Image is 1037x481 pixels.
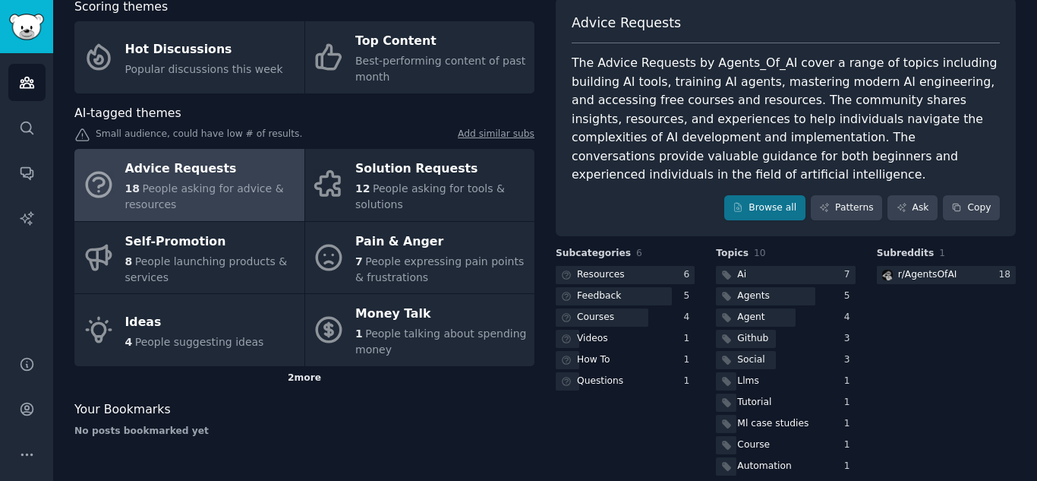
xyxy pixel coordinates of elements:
span: Subcategories [556,247,631,261]
a: Resources6 [556,266,695,285]
span: 10 [754,248,766,258]
a: Feedback5 [556,287,695,306]
span: People asking for tools & solutions [355,182,505,210]
div: Course [737,438,770,452]
a: How To1 [556,351,695,370]
div: The Advice Requests by Agents_Of_AI cover a range of topics including building AI tools, training... [572,54,1000,185]
div: Resources [577,268,625,282]
a: Solution Requests12People asking for tools & solutions [305,149,535,221]
div: 7 [844,268,856,282]
div: 4 [844,311,856,324]
span: 18 [125,182,140,195]
a: Course1 [716,436,855,455]
a: Tutorial1 [716,394,855,413]
a: Hot DiscussionsPopular discussions this week [74,21,304,93]
span: People launching products & services [125,255,288,283]
span: Topics [716,247,749,261]
div: Social [737,353,764,367]
div: Github [737,332,768,346]
div: Automation [737,460,791,473]
a: Advice Requests18People asking for advice & resources [74,149,304,221]
div: Agent [737,311,764,324]
a: Agent4 [716,309,855,328]
div: Feedback [577,290,621,303]
div: Advice Requests [125,157,297,182]
a: Social3 [716,351,855,370]
div: Videos [577,332,608,346]
span: 4 [125,336,133,348]
span: People talking about spending money [355,328,526,356]
div: 1 [684,353,695,367]
span: People asking for advice & resources [125,182,284,210]
div: How To [577,353,610,367]
span: Subreddits [877,247,935,261]
span: Advice Requests [572,14,681,33]
a: Videos1 [556,330,695,349]
button: Copy [943,195,1000,221]
a: Courses4 [556,309,695,328]
span: Popular discussions this week [125,63,283,75]
span: People expressing pain points & frustrations [355,255,524,283]
a: Ideas4People suggesting ideas [74,294,304,366]
div: 2 more [74,366,534,391]
div: Self-Promotion [125,229,297,254]
div: No posts bookmarked yet [74,425,534,438]
span: 1 [939,248,945,258]
div: 5 [844,290,856,303]
div: Solution Requests [355,157,527,182]
span: Your Bookmarks [74,400,171,419]
div: Ml case studies [737,417,808,431]
a: Ask [887,195,938,221]
a: Ml case studies1 [716,415,855,434]
div: 1 [844,396,856,410]
a: Top ContentBest-performing content of past month [305,21,535,93]
div: Llms [737,375,759,388]
div: Courses [577,311,614,324]
div: Small audience, could have low # of results. [74,128,534,144]
span: 1 [355,328,363,340]
div: 18 [998,268,1016,282]
img: GummySearch logo [9,14,44,40]
span: 7 [355,255,363,267]
span: Best-performing content of past month [355,55,525,83]
div: Questions [577,375,623,388]
div: 1 [684,375,695,388]
span: 12 [355,182,370,195]
div: 1 [844,460,856,473]
div: Tutorial [737,396,771,410]
a: AgentsOfAIr/AgentsOfAI18 [877,266,1016,285]
a: Llms1 [716,372,855,391]
a: Pain & Anger7People expressing pain points & frustrations [305,222,535,294]
div: 1 [844,375,856,388]
span: People suggesting ideas [135,336,264,348]
div: 3 [844,353,856,367]
a: Automation1 [716,457,855,476]
div: 4 [684,311,695,324]
a: Add similar subs [458,128,534,144]
a: Ai7 [716,266,855,285]
a: Questions1 [556,372,695,391]
img: AgentsOfAI [882,270,893,280]
div: Money Talk [355,302,527,327]
a: Agents5 [716,287,855,306]
a: Self-Promotion8People launching products & services [74,222,304,294]
a: Money Talk1People talking about spending money [305,294,535,366]
div: Pain & Anger [355,229,527,254]
div: 5 [684,290,695,303]
div: Ai [737,268,746,282]
a: Patterns [811,195,882,221]
div: Top Content [355,30,527,54]
div: 6 [684,268,695,282]
div: 1 [844,417,856,431]
div: 1 [684,332,695,346]
div: 3 [844,332,856,346]
a: Github3 [716,330,855,349]
div: r/ AgentsOfAI [898,268,957,282]
div: 1 [844,438,856,452]
div: Hot Discussions [125,37,283,62]
div: Agents [737,290,770,303]
span: AI-tagged themes [74,104,181,123]
span: 8 [125,255,133,267]
a: Browse all [724,195,805,221]
div: Ideas [125,310,264,334]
